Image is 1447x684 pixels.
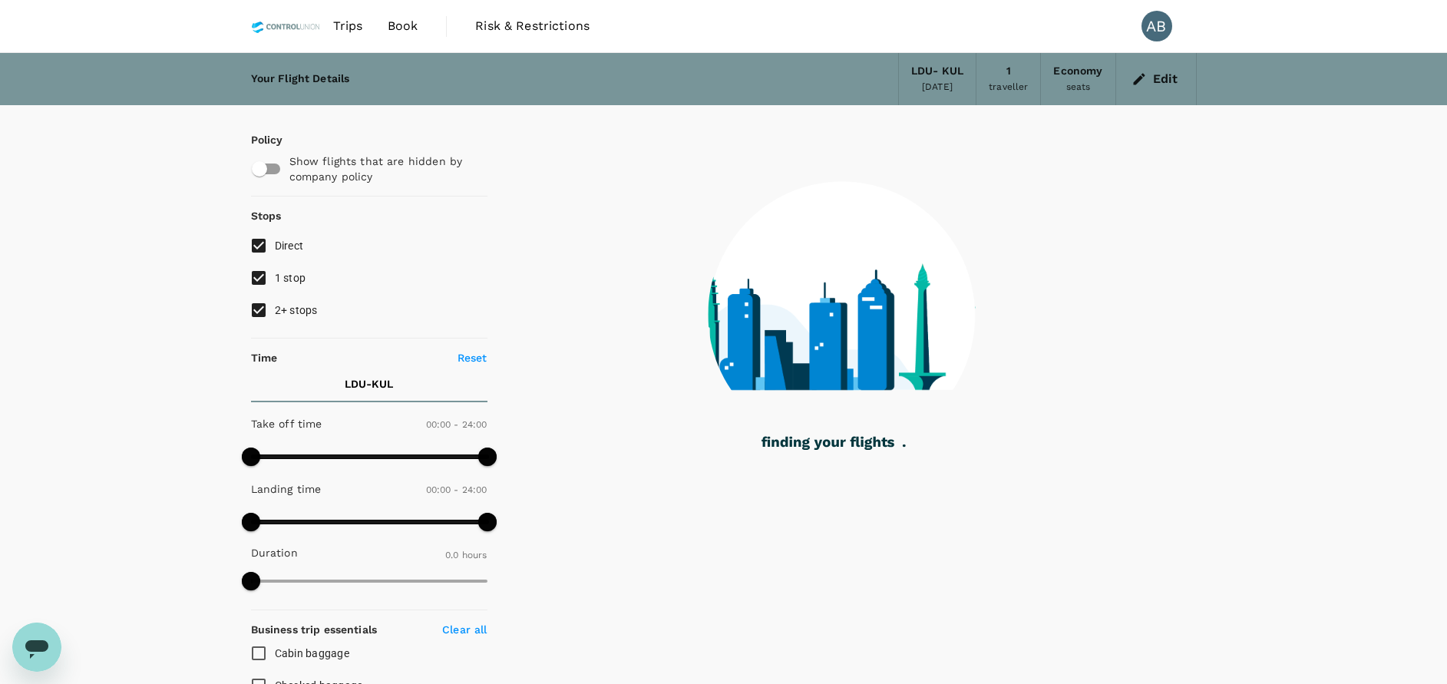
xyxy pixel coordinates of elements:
p: Duration [251,545,298,560]
div: 1 [1006,63,1011,80]
strong: Stops [251,210,282,222]
p: LDU - KUL [345,376,393,392]
span: Trips [333,17,363,35]
div: Your Flight Details [251,71,350,88]
g: finding your flights [761,437,894,451]
iframe: Button to launch messaging window, conversation in progress [12,623,61,672]
span: Book [388,17,418,35]
div: AB [1141,11,1172,41]
div: LDU - KUL [911,63,963,80]
span: 1 stop [275,272,306,284]
p: Show flights that are hidden by company policy [289,154,477,184]
img: Control Union Malaysia Sdn. Bhd. [251,9,321,43]
span: Risk & Restrictions [475,17,590,35]
p: Policy [251,132,265,147]
div: [DATE] [922,80,953,95]
p: Reset [458,350,487,365]
p: Landing time [251,481,322,497]
div: Economy [1053,63,1102,80]
p: Take off time [251,416,322,431]
div: traveller [989,80,1028,95]
div: seats [1066,80,1091,95]
span: Cabin baggage [275,647,349,659]
span: 2+ stops [275,304,318,316]
p: Time [251,350,278,365]
button: Edit [1128,67,1184,91]
span: 00:00 - 24:00 [426,484,487,495]
span: 00:00 - 24:00 [426,419,487,430]
strong: Business trip essentials [251,623,378,636]
span: Direct [275,240,304,252]
p: Clear all [442,622,487,637]
g: . [903,444,906,447]
span: 0.0 hours [445,550,487,560]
